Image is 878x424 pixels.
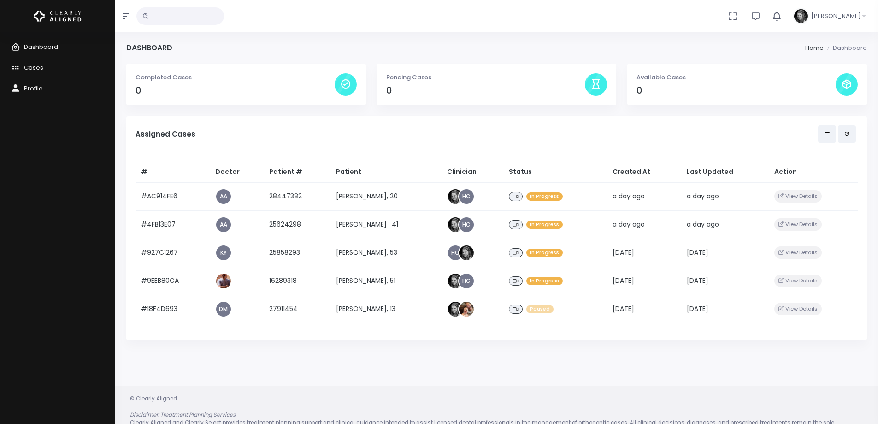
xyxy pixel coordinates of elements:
[526,192,563,201] span: In Progress
[216,189,231,204] a: AA
[448,245,463,260] a: HC
[216,302,231,317] a: DM
[636,73,836,82] p: Available Cases
[330,182,442,210] td: [PERSON_NAME], 20
[264,267,331,295] td: 16289318
[526,249,563,257] span: In Progress
[386,73,585,82] p: Pending Cases
[811,12,861,21] span: [PERSON_NAME]
[774,303,822,315] button: View Details
[805,43,824,53] li: Home
[526,277,563,286] span: In Progress
[613,248,634,257] span: [DATE]
[136,239,210,267] td: #927C1267
[264,210,331,239] td: 25624298
[264,239,331,267] td: 25858293
[136,210,210,239] td: #4FB13E07
[687,191,719,201] span: a day ago
[136,73,335,82] p: Completed Cases
[774,218,822,231] button: View Details
[330,210,442,239] td: [PERSON_NAME] , 41
[824,43,867,53] li: Dashboard
[459,274,474,288] a: HC
[386,85,585,96] h4: 0
[210,161,264,183] th: Doctor
[613,304,634,313] span: [DATE]
[503,161,607,183] th: Status
[687,276,708,285] span: [DATE]
[136,267,210,295] td: #9EEB80CA
[607,161,681,183] th: Created At
[793,8,809,24] img: Header Avatar
[613,276,634,285] span: [DATE]
[769,161,858,183] th: Action
[613,191,645,201] span: a day ago
[330,295,442,323] td: [PERSON_NAME], 13
[613,220,645,229] span: a day ago
[216,217,231,232] a: AA
[330,161,442,183] th: Patient
[442,161,503,183] th: Clinician
[687,220,719,229] span: a day ago
[126,43,172,52] h4: Dashboard
[774,190,822,203] button: View Details
[459,189,474,204] a: HC
[330,239,442,267] td: [PERSON_NAME], 53
[636,85,836,96] h4: 0
[526,221,563,229] span: In Progress
[136,130,818,138] h5: Assigned Cases
[774,246,822,259] button: View Details
[330,267,442,295] td: [PERSON_NAME], 51
[216,245,231,260] a: KY
[24,63,43,72] span: Cases
[136,85,335,96] h4: 0
[264,161,331,183] th: Patient #
[136,161,210,183] th: #
[459,217,474,232] a: HC
[24,84,43,93] span: Profile
[526,305,554,314] span: Paused
[774,275,822,287] button: View Details
[687,304,708,313] span: [DATE]
[24,42,58,51] span: Dashboard
[136,295,210,323] td: #18F4D693
[687,248,708,257] span: [DATE]
[130,411,236,418] em: Disclaimer: Treatment Planning Services
[264,182,331,210] td: 28447382
[264,295,331,323] td: 27911454
[34,6,82,26] img: Logo Horizontal
[136,182,210,210] td: #AC914FE6
[681,161,769,183] th: Last Updated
